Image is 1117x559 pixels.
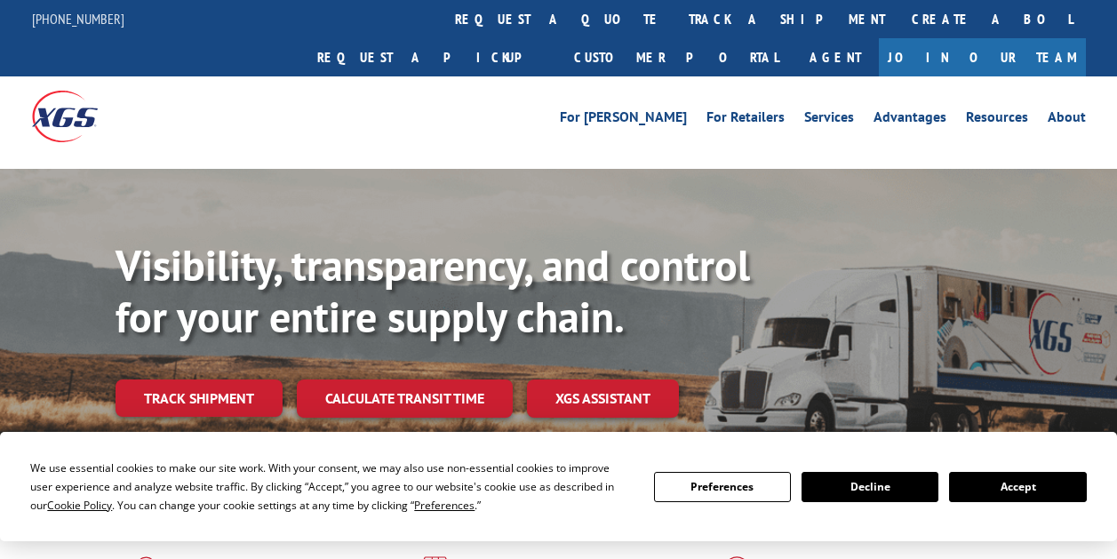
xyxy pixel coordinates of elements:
[30,459,632,515] div: We use essential cookies to make our site work. With your consent, we may also use non-essential ...
[802,472,938,502] button: Decline
[792,38,879,76] a: Agent
[297,379,513,418] a: Calculate transit time
[654,472,791,502] button: Preferences
[527,379,679,418] a: XGS ASSISTANT
[706,110,785,130] a: For Retailers
[879,38,1086,76] a: Join Our Team
[47,498,112,513] span: Cookie Policy
[804,110,854,130] a: Services
[1048,110,1086,130] a: About
[966,110,1028,130] a: Resources
[116,379,283,417] a: Track shipment
[304,38,561,76] a: Request a pickup
[874,110,946,130] a: Advantages
[32,10,124,28] a: [PHONE_NUMBER]
[116,237,750,344] b: Visibility, transparency, and control for your entire supply chain.
[560,110,687,130] a: For [PERSON_NAME]
[949,472,1086,502] button: Accept
[414,498,475,513] span: Preferences
[561,38,792,76] a: Customer Portal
